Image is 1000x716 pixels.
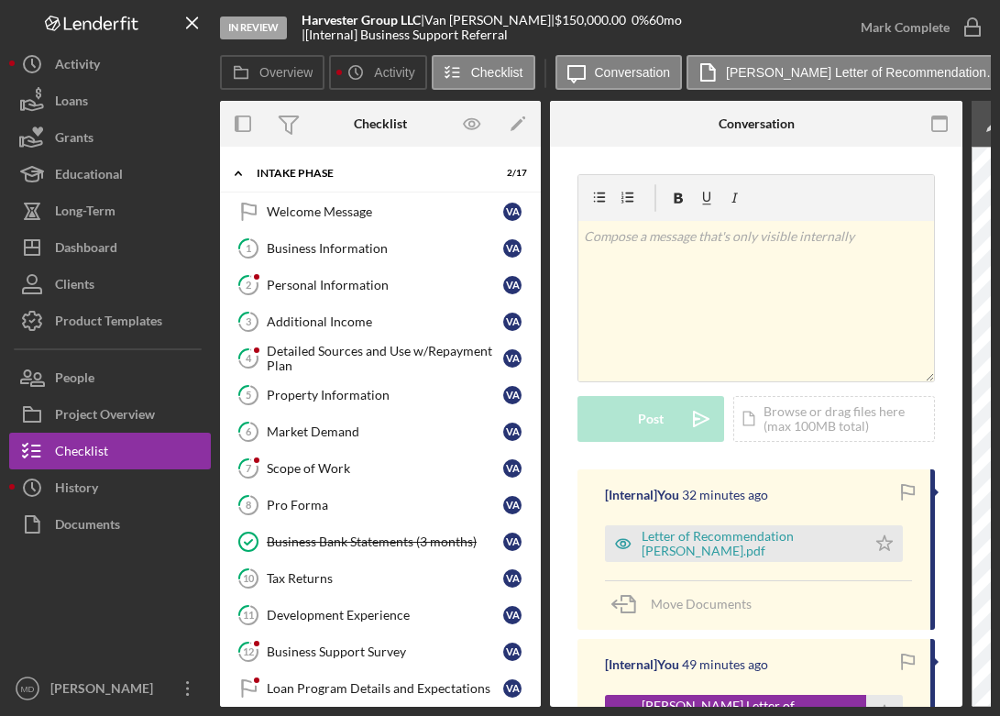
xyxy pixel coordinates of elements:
[9,266,211,303] button: Clients
[494,168,527,179] div: 2 / 17
[246,462,252,474] tspan: 7
[246,315,251,327] tspan: 3
[267,204,503,219] div: Welcome Message
[302,12,421,28] b: Harvester Group LLC
[682,657,768,672] time: 2025-08-25 19:42
[267,534,503,549] div: Business Bank Statements (3 months)
[246,425,252,437] tspan: 6
[374,65,414,80] label: Activity
[354,116,407,131] div: Checklist
[55,303,162,344] div: Product Templates
[503,679,522,698] div: V A
[257,168,481,179] div: Intake Phase
[246,389,251,401] tspan: 5
[9,193,211,229] button: Long-Term
[246,499,251,511] tspan: 8
[259,65,313,80] label: Overview
[605,525,903,562] button: Letter of Recommendation [PERSON_NAME].pdf
[9,83,211,119] button: Loans
[55,193,115,234] div: Long-Term
[267,644,503,659] div: Business Support Survey
[9,469,211,506] button: History
[229,267,532,303] a: 2Personal InformationVA
[503,496,522,514] div: V A
[267,278,503,292] div: Personal Information
[302,13,424,28] div: |
[861,9,950,46] div: Mark Complete
[595,65,671,80] label: Conversation
[649,13,682,28] div: 60 mo
[55,83,88,124] div: Loans
[9,303,211,339] button: Product Templates
[651,596,752,611] span: Move Documents
[642,529,857,558] div: Letter of Recommendation [PERSON_NAME].pdf
[9,433,211,469] button: Checklist
[55,229,117,270] div: Dashboard
[243,609,254,621] tspan: 11
[246,352,252,364] tspan: 4
[229,340,532,377] a: 4Detailed Sources and Use w/Repayment PlanVA
[9,119,211,156] button: Grants
[229,193,532,230] a: Welcome MessageVA
[9,229,211,266] button: Dashboard
[503,643,522,661] div: V A
[503,276,522,294] div: V A
[229,633,532,670] a: 12Business Support SurveyVA
[577,396,724,442] button: Post
[229,597,532,633] a: 11Development ExperienceVA
[229,303,532,340] a: 3Additional IncomeVA
[503,203,522,221] div: V A
[243,645,254,657] tspan: 12
[605,488,679,502] div: [Internal] You
[55,266,94,307] div: Clients
[432,55,535,90] button: Checklist
[719,116,795,131] div: Conversation
[267,461,503,476] div: Scope of Work
[503,533,522,551] div: V A
[503,349,522,368] div: V A
[220,17,287,39] div: In Review
[267,241,503,256] div: Business Information
[503,423,522,441] div: V A
[229,670,532,707] a: Loan Program Details and ExpectationsVA
[503,606,522,624] div: V A
[267,388,503,402] div: Property Information
[267,314,503,329] div: Additional Income
[503,459,522,478] div: V A
[229,450,532,487] a: 7Scope of WorkVA
[55,469,98,511] div: History
[46,670,165,711] div: [PERSON_NAME]
[55,506,120,547] div: Documents
[503,386,522,404] div: V A
[9,506,211,543] button: Documents
[9,670,211,707] button: MD[PERSON_NAME]
[267,608,503,622] div: Development Experience
[220,55,324,90] button: Overview
[605,657,679,672] div: [Internal] You
[267,571,503,586] div: Tax Returns
[424,13,555,28] div: Van [PERSON_NAME] |
[9,156,211,193] button: Educational
[9,46,211,83] button: Activity
[229,413,532,450] a: 6Market DemandVA
[9,359,211,396] button: People
[55,156,123,197] div: Educational
[229,560,532,597] a: 10Tax ReturnsVA
[471,65,523,80] label: Checklist
[21,684,35,694] text: MD
[229,523,532,560] a: Business Bank Statements (3 months)VA
[246,242,251,254] tspan: 1
[55,46,100,87] div: Activity
[9,396,211,433] a: Project Overview
[243,572,255,584] tspan: 10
